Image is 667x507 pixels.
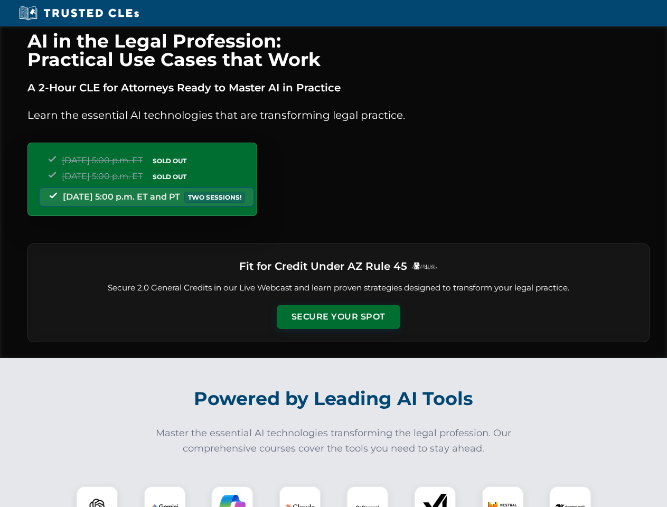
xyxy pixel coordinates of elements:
[27,32,650,69] h1: AI in the Legal Profession: Practical Use Cases that Work
[27,79,650,96] p: A 2-Hour CLE for Attorneys Ready to Master AI in Practice
[149,155,190,166] span: SOLD OUT
[239,257,407,276] h3: Fit for Credit Under AZ Rule 45
[149,426,519,456] p: Master the essential AI technologies transforming the legal profession. Our comprehensive courses...
[277,305,400,329] button: Secure Your Spot
[27,107,650,124] p: Learn the essential AI technologies that are transforming legal practice.
[411,262,438,270] img: Logo
[16,5,142,21] img: Trusted CLEs
[62,155,143,165] span: [DATE] 5:00 p.m. ET
[62,171,143,181] span: [DATE] 5:00 p.m. ET
[41,380,626,417] h2: Powered by Leading AI Tools
[41,282,636,294] p: Secure 2.0 General Credits in our Live Webcast and learn proven strategies designed to transform ...
[149,171,190,182] span: SOLD OUT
